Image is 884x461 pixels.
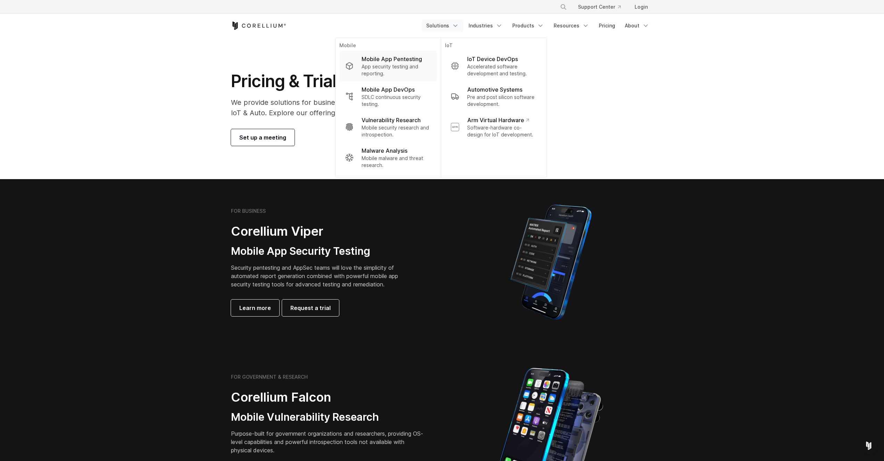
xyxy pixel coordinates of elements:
p: Software-hardware co-design for IoT development. [467,124,537,138]
h1: Pricing & Trials [231,71,508,92]
span: Request a trial [290,304,331,312]
p: Malware Analysis [362,146,407,155]
p: Arm Virtual Hardware [467,116,529,124]
a: Support Center [572,1,626,13]
p: Security pentesting and AppSec teams will love the simplicity of automated report generation comb... [231,263,409,288]
a: Login [629,1,653,13]
a: Pricing [595,19,619,32]
p: Pre and post silicon software development. [467,94,537,108]
a: Automotive Systems Pre and post silicon software development. [445,81,542,112]
a: Industries [464,19,507,32]
span: Set up a meeting [239,133,286,142]
a: Learn more [231,300,279,316]
p: Accelerated software development and testing. [467,63,537,77]
a: Corellium Home [231,22,286,30]
p: Purpose-built for government organizations and researchers, providing OS-level capabilities and p... [231,429,426,454]
h6: FOR BUSINESS [231,208,266,214]
div: Navigation Menu [422,19,653,32]
p: SDLC continuous security testing. [362,94,431,108]
div: Open Intercom Messenger [860,437,877,454]
a: Request a trial [282,300,339,316]
p: Mobile App DevOps [362,85,415,94]
a: Mobile App Pentesting App security testing and reporting. [339,51,436,81]
a: Products [508,19,548,32]
a: Set up a meeting [231,129,295,146]
a: About [621,19,653,32]
a: Solutions [422,19,463,32]
p: Mobile [339,42,436,51]
h2: Corellium Falcon [231,389,426,405]
p: Mobile malware and threat research. [362,155,431,169]
h3: Mobile Vulnerability Research [231,411,426,424]
p: We provide solutions for businesses, research teams, community individuals, and IoT & Auto. Explo... [231,97,508,118]
p: Mobile security research and introspection. [362,124,431,138]
img: Corellium MATRIX automated report on iPhone showing app vulnerability test results across securit... [499,201,603,323]
p: Mobile App Pentesting [362,55,422,63]
p: App security testing and reporting. [362,63,431,77]
a: Resources [550,19,593,32]
a: Mobile App DevOps SDLC continuous security testing. [339,81,436,112]
span: Learn more [239,304,271,312]
a: Arm Virtual Hardware Software-hardware co-design for IoT development. [445,112,542,142]
h3: Mobile App Security Testing [231,245,409,258]
p: Vulnerability Research [362,116,421,124]
p: IoT [445,42,542,51]
a: IoT Device DevOps Accelerated software development and testing. [445,51,542,81]
a: Vulnerability Research Mobile security research and introspection. [339,112,436,142]
h6: FOR GOVERNMENT & RESEARCH [231,374,308,380]
div: Navigation Menu [552,1,653,13]
p: IoT Device DevOps [467,55,518,63]
h2: Corellium Viper [231,224,409,239]
p: Automotive Systems [467,85,522,94]
a: Malware Analysis Mobile malware and threat research. [339,142,436,173]
button: Search [557,1,570,13]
